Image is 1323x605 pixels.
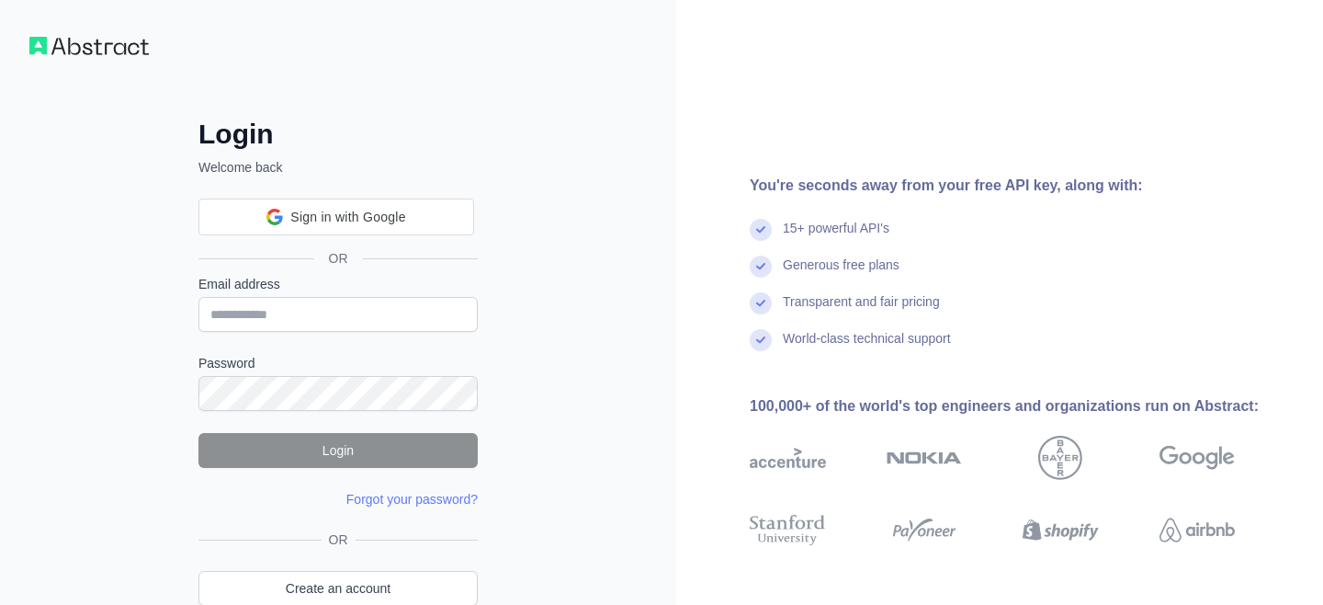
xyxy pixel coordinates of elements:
[322,531,356,549] span: OR
[29,37,149,55] img: Workflow
[750,256,772,278] img: check mark
[750,511,826,549] img: stanford university
[198,354,478,372] label: Password
[346,492,478,507] a: Forgot your password?
[314,249,363,268] span: OR
[750,329,772,351] img: check mark
[750,175,1294,197] div: You're seconds away from your free API key, along with:
[290,208,405,227] span: Sign in with Google
[198,433,478,468] button: Login
[750,395,1294,417] div: 100,000+ of the world's top engineers and organizations run on Abstract:
[198,158,478,177] p: Welcome back
[198,275,478,293] label: Email address
[783,219,889,256] div: 15+ powerful API's
[1159,436,1236,480] img: google
[1159,511,1236,549] img: airbnb
[887,511,963,549] img: payoneer
[750,436,826,480] img: accenture
[783,292,940,329] div: Transparent and fair pricing
[198,118,478,151] h2: Login
[198,199,474,235] div: Sign in with Google
[783,329,951,366] div: World-class technical support
[1023,511,1099,549] img: shopify
[887,436,963,480] img: nokia
[750,219,772,241] img: check mark
[750,292,772,314] img: check mark
[783,256,899,292] div: Generous free plans
[1038,436,1082,480] img: bayer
